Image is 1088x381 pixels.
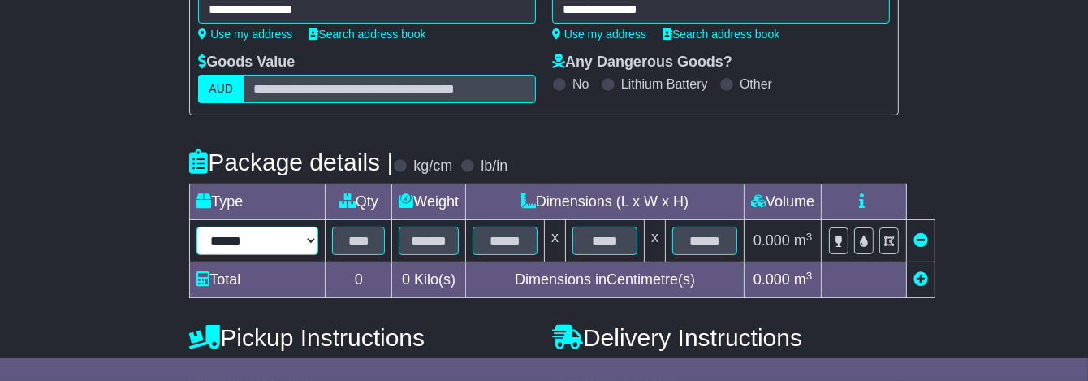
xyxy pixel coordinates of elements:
sup: 3 [806,270,813,282]
label: lb/in [481,158,507,175]
label: AUD [198,75,244,103]
label: Goods Value [198,54,295,71]
td: 0 [326,262,392,298]
td: x [545,220,566,262]
a: Add new item [913,271,928,288]
sup: 3 [806,231,813,243]
a: Search address book [309,28,425,41]
span: m [794,232,813,249]
td: Dimensions (L x W x H) [466,184,745,220]
a: Use my address [552,28,646,41]
span: m [794,271,813,288]
span: 0 [402,271,410,288]
a: Use my address [198,28,292,41]
td: Volume [745,184,822,220]
span: 0.000 [753,232,790,249]
a: Search address book [663,28,779,41]
span: 0.000 [753,271,790,288]
td: Kilo(s) [392,262,466,298]
td: Dimensions in Centimetre(s) [466,262,745,298]
label: Other [740,76,772,92]
h4: Delivery Instructions [552,324,899,351]
label: Any Dangerous Goods? [552,54,732,71]
td: x [645,220,666,262]
td: Qty [326,184,392,220]
h4: Package details | [189,149,393,175]
h4: Pickup Instructions [189,324,536,351]
label: Lithium Battery [621,76,708,92]
td: Type [190,184,326,220]
td: Total [190,262,326,298]
td: Weight [392,184,466,220]
label: No [572,76,589,92]
label: kg/cm [413,158,452,175]
a: Remove this item [913,232,928,249]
